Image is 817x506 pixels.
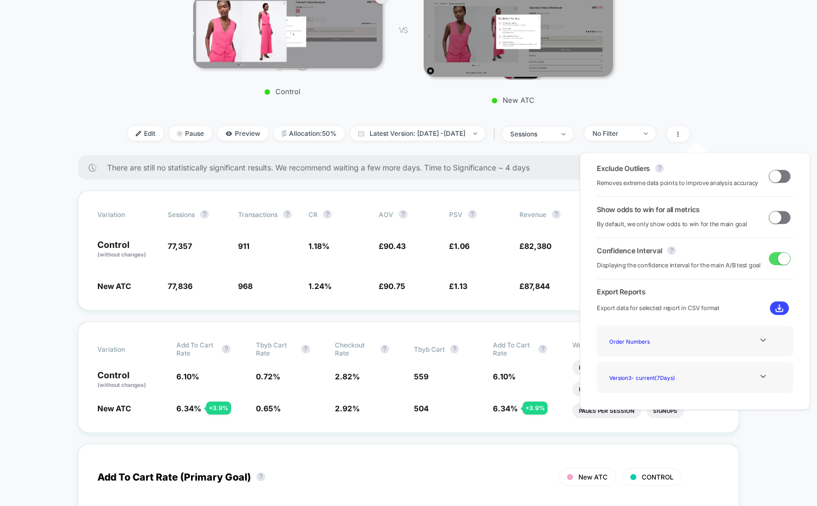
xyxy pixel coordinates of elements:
span: 1.18 % [308,241,330,251]
span: 6.34 % [176,404,201,413]
button: ? [655,164,664,173]
span: 1.24 % [308,281,332,291]
button: ? [538,345,547,353]
span: £ [449,281,467,291]
span: (without changes) [97,251,146,258]
span: PSV [449,211,463,219]
span: VS [399,25,407,35]
img: end [644,133,648,135]
span: Checkout Rate [335,341,375,357]
span: Sessions [168,211,195,219]
span: | [491,126,502,142]
span: Removes extreme data points to improve analysis accuracy [597,178,758,188]
span: Tbyb Cart [414,345,445,353]
button: ? [323,210,332,219]
span: £ [379,281,405,291]
span: 911 [238,241,249,251]
span: CR [308,211,318,219]
span: 0.65 % [256,404,281,413]
span: Preview [218,126,268,141]
span: (without changes) [97,382,146,388]
button: ? [380,345,389,353]
span: Show odds to win for all metrics [597,205,700,214]
span: 90.75 [384,281,405,291]
img: rebalance [282,130,286,136]
img: download [775,304,783,312]
span: Tbyb Cart Rate [256,341,296,357]
span: Pause [169,126,212,141]
p: Control [97,240,157,259]
span: 1.13 [454,281,467,291]
span: Edit [128,126,163,141]
button: ? [283,210,292,219]
span: New ATC [578,473,608,481]
button: ? [552,210,561,219]
button: ? [256,472,265,481]
button: ? [222,345,230,353]
span: 82,380 [524,241,551,251]
span: 1.06 [454,241,470,251]
span: 77,836 [168,281,193,291]
img: end [562,133,565,135]
p: Control [188,87,377,96]
div: No Filter [592,129,636,137]
button: ? [301,345,310,353]
button: ? [450,345,459,353]
p: Control [97,371,166,389]
span: Displaying the confidence interval for the main A/B test goal [597,260,761,271]
span: 2.92 % [335,404,360,413]
span: Transactions [238,211,278,219]
img: edit [136,131,141,136]
span: Add To Cart Rate [493,341,533,357]
span: Export data for selected report in CSV format [597,303,720,313]
button: ? [468,210,477,219]
span: Allocation: 50% [274,126,345,141]
span: 87,844 [524,281,550,291]
button: ? [399,210,407,219]
span: New ATC [97,404,131,413]
span: Confidence Interval [597,246,662,255]
span: £ [519,281,550,291]
span: AOV [379,211,393,219]
span: There are still no statistically significant results. We recommend waiting a few more days . Time... [107,163,717,172]
span: 6.10 % [176,372,199,381]
span: New ATC [97,281,131,291]
span: 90.43 [384,241,406,251]
span: Revenue [519,211,546,219]
span: 2.82 % [335,372,360,381]
span: 968 [238,281,253,291]
span: £ [449,241,470,251]
div: + 3.9 % [523,402,548,415]
span: Add To Cart Rate [176,341,216,357]
button: ? [667,246,676,255]
span: 0.72 % [256,372,280,381]
span: 6.10 % [493,372,516,381]
img: end [473,133,477,135]
img: end [177,131,182,136]
span: 559 [414,372,429,381]
span: CONTROL [642,473,674,481]
span: Latest Version: [DATE] - [DATE] [350,126,485,141]
div: Order Numbers [605,334,691,349]
span: By default, we only show odds to win for the main goal [597,219,747,229]
span: Exclude Outliers [597,164,650,173]
div: + 3.9 % [206,402,231,415]
img: calendar [358,131,364,136]
span: 77,357 [168,241,192,251]
button: ? [200,210,209,219]
span: 6.34 % [493,404,518,413]
span: Variation [97,210,157,219]
span: £ [379,241,406,251]
p: New ATC [418,96,608,104]
span: 504 [414,404,429,413]
span: Variation [97,341,157,357]
span: £ [519,241,551,251]
div: Version 3 - current ( 7 Days) [605,370,691,385]
div: sessions [510,130,554,138]
span: Export Reports [597,287,793,296]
